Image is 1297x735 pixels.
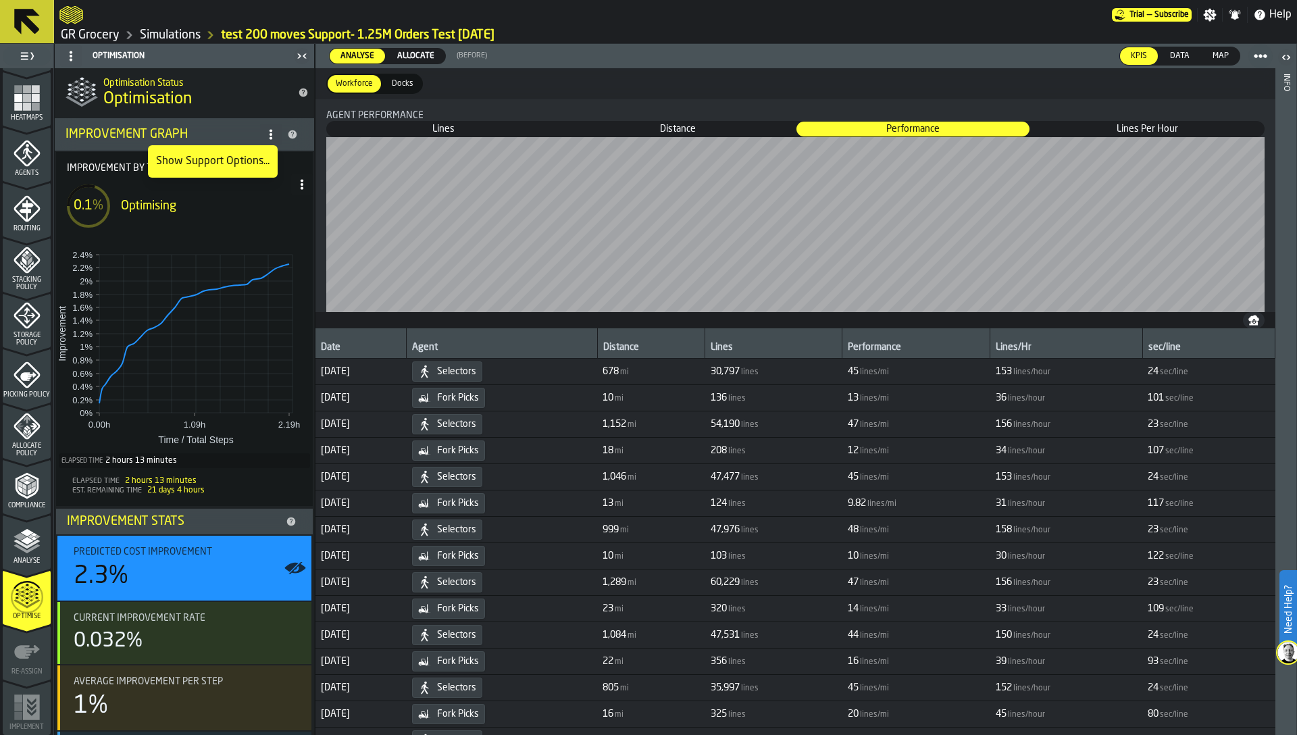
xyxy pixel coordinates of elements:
span: [DATE] [321,366,401,377]
span: Analyse [3,557,51,565]
span: 23 [1148,524,1159,535]
span: lines [741,420,759,430]
span: 48 [848,524,859,535]
nav: Breadcrumb [59,27,1292,43]
li: menu Re-assign [3,626,51,680]
span: Current Improvement Rate [74,613,205,624]
span: lines/hour [1008,394,1045,403]
span: Selectors [437,524,476,535]
span: FormattedValue [1148,472,1190,482]
span: 10 [603,551,613,561]
span: 24 [1148,366,1159,377]
div: Title [74,547,301,557]
a: link-to-/wh/i/e451d98b-95f6-4604-91ff-c80219f9c36d [61,28,120,43]
span: Performance [797,122,1029,136]
text: 2% [80,276,93,286]
div: Selectors [412,625,482,645]
span: FormattedValue [603,472,638,482]
span: mi [615,552,624,561]
span: FormattedValue [603,498,625,509]
span: FormattedValue [603,366,630,377]
span: mi [615,499,624,509]
span: Stacking Policy [3,276,51,291]
span: lines/hour [1013,473,1050,482]
span: Workforce [330,78,378,90]
span: FormattedValue [996,524,1052,535]
span: FormattedValue [711,472,760,482]
span: Storage Policy [3,332,51,347]
li: menu Picking Policy [3,349,51,403]
span: 30 [996,551,1007,561]
span: (Before) [457,51,487,60]
span: Routing [3,225,51,232]
div: Fork Picks [412,599,485,619]
span: lines/hour [1013,420,1050,430]
span: 47,976 [711,524,740,535]
span: FormattedValue [996,419,1052,430]
span: 47 [848,419,859,430]
span: FormattedValue [848,366,890,377]
span: Heatmaps [3,114,51,122]
span: lines/hour [1013,367,1050,377]
span: Lines [328,122,559,136]
h2: Sub Title [103,75,287,88]
li: dropdown-item [148,145,278,178]
div: thumb [796,122,1029,136]
label: Title [56,152,313,174]
span: 156 [996,419,1012,430]
span: 208 [711,445,727,456]
div: thumb [330,49,385,64]
span: 117 [1148,498,1164,509]
li: menu Implement [3,681,51,735]
span: Fork Picks [437,445,479,456]
span: Help [1269,7,1292,23]
span: [DATE] [321,498,401,509]
li: menu Heatmaps [3,72,51,126]
label: button-switch-multi-KPIs [1119,47,1159,66]
span: Est. Remaining Time [72,487,142,495]
span: 34 [996,445,1007,456]
div: Improvement Graph [66,127,260,142]
span: 2 hours 13 minutes [125,477,197,485]
span: FormattedValue [603,524,630,535]
span: 136 [711,392,727,403]
div: thumb [1159,47,1200,65]
span: lines [741,473,759,482]
span: 158 [996,524,1012,535]
label: button-toggle-Toggle Full Menu [3,47,51,66]
span: FormattedValue [996,498,1046,509]
span: sec/line [1160,473,1188,482]
text: 1% [80,342,93,352]
text: 2.4% [72,250,93,260]
span: FormattedValue [711,551,747,561]
text: Time / Total Steps [158,434,233,445]
span: Re-assign [3,668,51,676]
span: FormattedValue [996,366,1052,377]
div: stat-Predicted Cost Improvement [57,536,311,601]
span: FormattedValue [603,419,638,430]
span: lines [728,447,746,456]
div: Fork Picks [412,546,485,566]
text: 1.2% [72,329,93,339]
span: 45 [848,366,859,377]
label: button-switch-multi-Lines Per Hour [1030,121,1265,137]
div: Show Support Options... [156,153,270,170]
div: thumb [1031,122,1264,136]
span: FormattedValue [848,419,890,430]
div: Fork Picks [412,493,485,513]
span: 999 [603,524,619,535]
div: Selectors [412,414,482,434]
span: Optimise [3,613,51,620]
span: 31 [996,498,1007,509]
div: Selectors [412,361,482,382]
span: Selectors [437,366,476,377]
a: link-to-/wh/i/e451d98b-95f6-4604-91ff-c80219f9c36d/pricing/ [1112,8,1192,22]
label: button-toggle-Open [1277,47,1296,71]
text: 1.6% [72,303,93,313]
div: Fork Picks [412,440,485,461]
div: stat-Current Improvement Rate [57,602,311,664]
span: 21 days 4 hours [147,486,205,495]
span: Fork Picks [437,498,479,509]
span: FormattedValue [1148,498,1195,509]
label: Elapsed Time [61,457,103,465]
